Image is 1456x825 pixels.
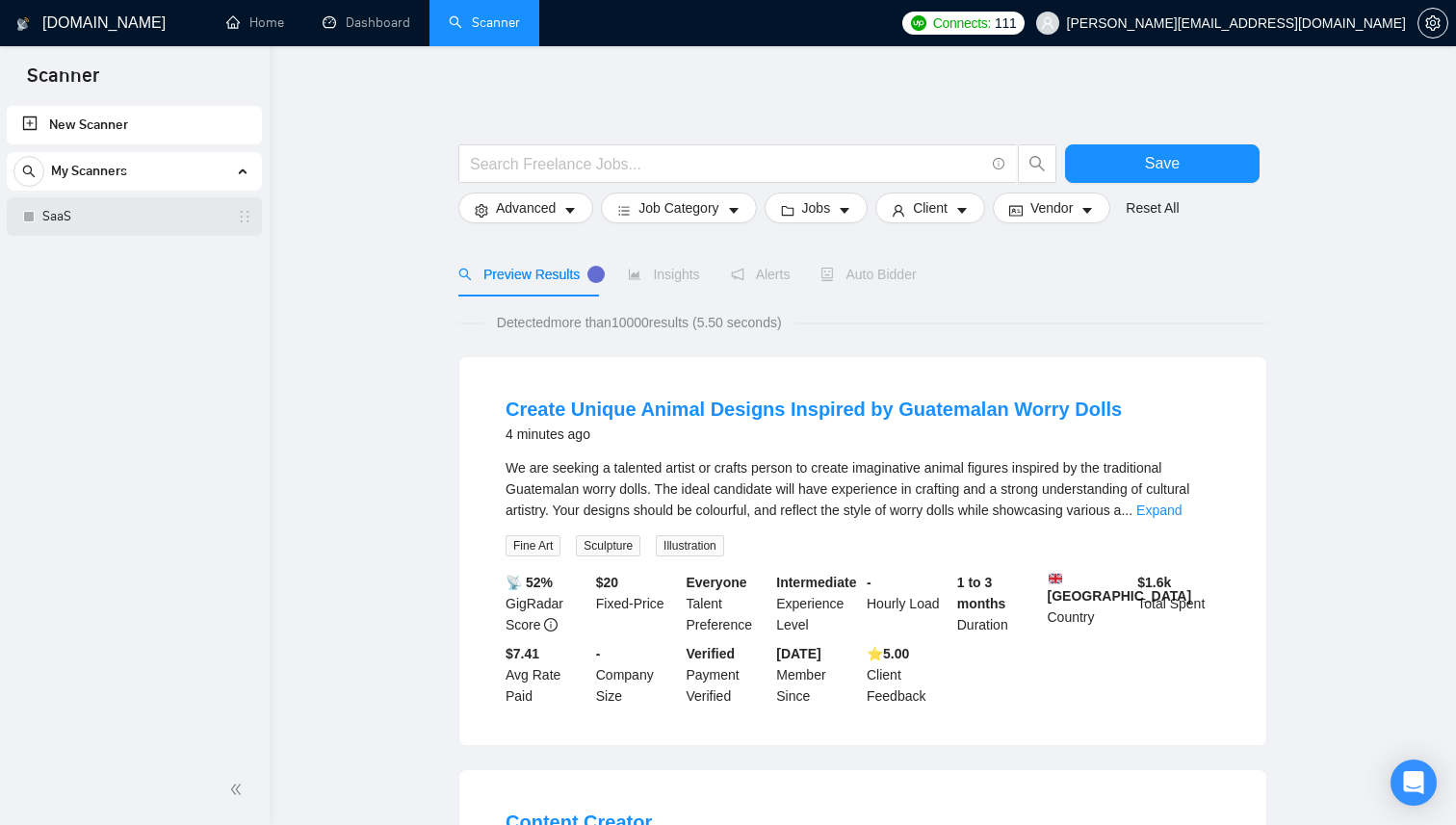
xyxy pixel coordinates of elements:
a: dashboardDashboard [323,14,410,31]
span: Preview Results [458,267,597,282]
span: Save [1145,151,1180,175]
b: Verified [687,646,736,661]
span: Illustration [656,535,724,556]
span: Advanced [496,197,556,219]
span: We are seeking a talented artist or crafts person to create imaginative animal figures inspired b... [506,460,1189,518]
img: upwork-logo.png [911,15,926,31]
div: Experience Level [772,572,863,635]
span: Scanner [12,62,115,102]
span: caret-down [1080,203,1094,218]
button: idcardVendorcaret-down [993,193,1110,223]
a: New Scanner [22,106,247,144]
b: Everyone [687,575,747,590]
b: ⭐️ 5.00 [867,646,909,661]
button: search [1018,144,1056,183]
li: My Scanners [7,152,262,236]
li: New Scanner [7,106,262,144]
b: $ 1.6k [1137,575,1171,590]
span: Alerts [731,267,791,282]
div: Payment Verified [683,643,773,707]
b: 1 to 3 months [957,575,1006,611]
b: [GEOGRAPHIC_DATA] [1048,572,1192,604]
a: setting [1417,15,1448,31]
div: Hourly Load [863,572,953,635]
div: Country [1044,572,1134,635]
a: Expand [1136,503,1182,518]
span: Vendor [1030,197,1073,219]
button: Save [1065,144,1260,183]
span: caret-down [955,203,969,218]
div: Open Intercom Messenger [1391,760,1437,806]
span: user [1041,16,1054,30]
span: robot [820,268,834,281]
input: Search Freelance Jobs... [470,152,984,176]
button: barsJob Categorycaret-down [601,193,756,223]
a: Reset All [1126,197,1179,219]
span: caret-down [727,203,741,218]
span: double-left [229,780,248,799]
span: ... [1121,503,1132,518]
button: search [13,156,44,187]
img: 🇬🇧 [1049,572,1062,585]
span: 111 [995,13,1016,34]
div: We are seeking a talented artist or crafts person to create imaginative animal figures inspired b... [506,457,1220,521]
span: Auto Bidder [820,267,916,282]
button: folderJobscaret-down [765,193,869,223]
div: Avg Rate Paid [502,643,592,707]
button: settingAdvancedcaret-down [458,193,593,223]
span: user [892,203,905,218]
div: Tooltip anchor [587,266,605,283]
a: SaaS [42,197,225,236]
span: idcard [1009,203,1023,218]
span: bars [617,203,631,218]
img: logo [16,9,30,39]
b: - [867,575,871,590]
span: Client [913,197,948,219]
span: area-chart [628,268,641,281]
span: Fine Art [506,535,560,556]
span: Job Category [638,197,718,219]
b: - [596,646,601,661]
span: info-circle [544,618,558,632]
b: $ 20 [596,575,618,590]
div: Member Since [772,643,863,707]
span: caret-down [838,203,851,218]
span: search [1019,155,1055,172]
span: caret-down [563,203,577,218]
a: homeHome [226,14,284,31]
span: holder [237,209,252,224]
span: info-circle [993,158,1005,170]
a: searchScanner [449,14,520,31]
a: Create Unique Animal Designs Inspired by Guatemalan Worry Dolls [506,399,1122,420]
span: notification [731,268,744,281]
div: Duration [953,572,1044,635]
span: Detected more than 10000 results (5.50 seconds) [483,312,795,333]
span: Insights [628,267,699,282]
span: Jobs [802,197,831,219]
b: Intermediate [776,575,856,590]
span: Connects: [933,13,991,34]
div: Company Size [592,643,683,707]
b: [DATE] [776,646,820,661]
span: folder [781,203,794,218]
span: Sculpture [576,535,640,556]
div: Talent Preference [683,572,773,635]
button: userClientcaret-down [875,193,985,223]
div: 4 minutes ago [506,423,1122,446]
span: setting [1418,15,1447,31]
div: Fixed-Price [592,572,683,635]
span: setting [475,203,488,218]
button: setting [1417,8,1448,39]
b: $7.41 [506,646,539,661]
span: search [14,165,43,178]
div: Total Spent [1133,572,1224,635]
span: My Scanners [51,152,127,191]
div: GigRadar Score [502,572,592,635]
b: 📡 52% [506,575,553,590]
div: Client Feedback [863,643,953,707]
span: search [458,268,472,281]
